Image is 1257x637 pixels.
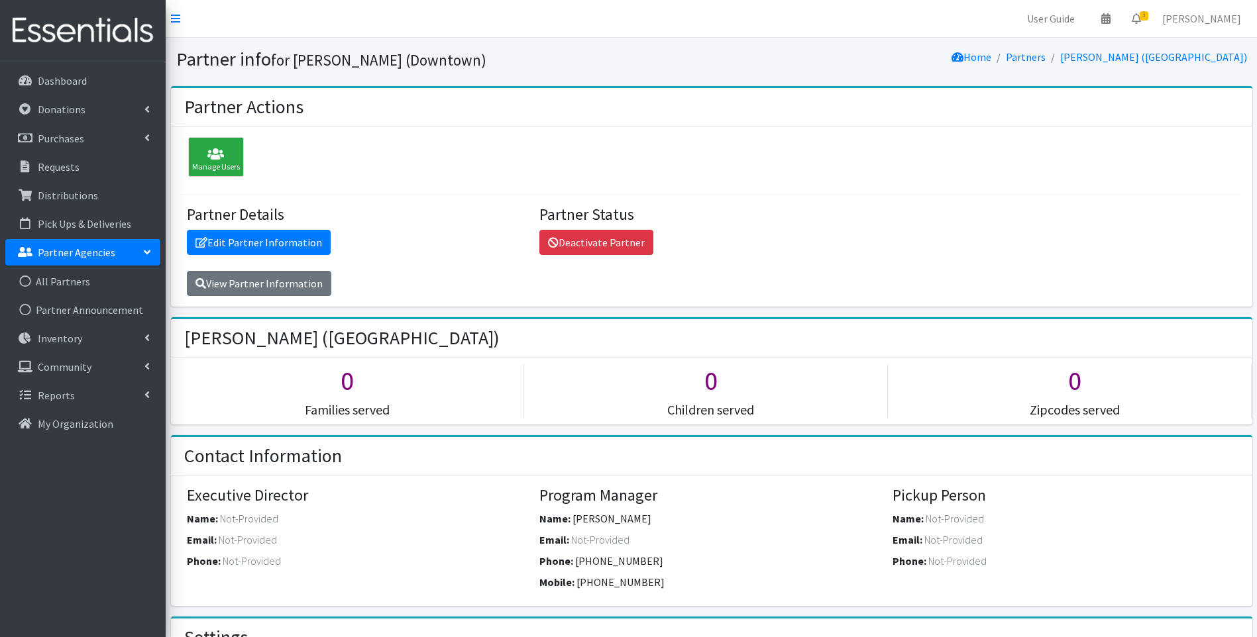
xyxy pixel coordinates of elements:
[5,96,160,122] a: Donations
[5,239,160,266] a: Partner Agencies
[539,230,653,255] a: Deactivate Partner
[176,48,707,71] h1: Partner info
[5,68,160,94] a: Dashboard
[38,103,85,116] p: Donations
[188,137,244,177] div: Manage Users
[534,402,887,418] h5: Children served
[38,332,82,345] p: Inventory
[38,217,131,230] p: Pick Ups & Deliveries
[38,389,75,402] p: Reports
[5,268,160,295] a: All Partners
[539,486,883,505] h4: Program Manager
[893,511,924,526] label: Name:
[539,205,883,224] h4: Partner Status
[5,125,160,152] a: Purchases
[1152,5,1252,32] a: [PERSON_NAME]
[573,512,651,525] span: [PERSON_NAME]
[1016,5,1085,32] a: User Guide
[539,532,569,548] label: Email:
[571,533,629,546] span: Not-Provided
[928,554,987,567] span: Not-Provided
[924,533,983,546] span: Not-Provided
[219,533,277,546] span: Not-Provided
[1006,50,1046,64] a: Partners
[187,486,530,505] h4: Executive Director
[539,574,574,590] label: Mobile:
[38,246,115,259] p: Partner Agencies
[539,553,573,569] label: Phone:
[187,205,530,224] h4: Partner Details
[187,230,331,255] a: Edit Partner Information
[271,50,486,70] small: for [PERSON_NAME] (Downtown)
[534,365,887,397] h1: 0
[5,354,160,380] a: Community
[893,532,922,548] label: Email:
[184,327,500,350] h2: [PERSON_NAME] ([GEOGRAPHIC_DATA])
[5,411,160,437] a: My Organization
[220,512,278,525] span: Not-Provided
[893,553,926,569] label: Phone:
[898,365,1251,397] h1: 0
[38,417,113,430] p: My Organization
[5,182,160,209] a: Distributions
[5,154,160,180] a: Requests
[1121,5,1152,32] a: 3
[223,554,281,567] span: Not-Provided
[5,325,160,352] a: Inventory
[38,189,98,202] p: Distributions
[5,297,160,323] a: Partner Announcement
[38,74,87,87] p: Dashboard
[171,365,524,397] h1: 0
[38,360,91,373] p: Community
[576,575,665,589] span: [PHONE_NUMBER]
[1140,11,1148,21] span: 3
[38,132,84,145] p: Purchases
[5,211,160,237] a: Pick Ups & Deliveries
[926,512,984,525] span: Not-Provided
[575,554,663,567] span: [PHONE_NUMBER]
[893,486,1236,505] h4: Pickup Person
[5,9,160,53] img: HumanEssentials
[171,402,524,418] h5: Families served
[182,152,244,166] a: Manage Users
[38,160,80,173] p: Requests
[952,50,991,64] a: Home
[187,271,331,296] a: View Partner Information
[1060,50,1247,64] a: [PERSON_NAME] ([GEOGRAPHIC_DATA])
[5,382,160,409] a: Reports
[187,532,217,548] label: Email:
[184,445,342,467] h2: Contact Information
[898,402,1251,418] h5: Zipcodes served
[187,553,221,569] label: Phone:
[187,511,218,526] label: Name:
[184,96,303,119] h2: Partner Actions
[539,511,571,526] label: Name:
